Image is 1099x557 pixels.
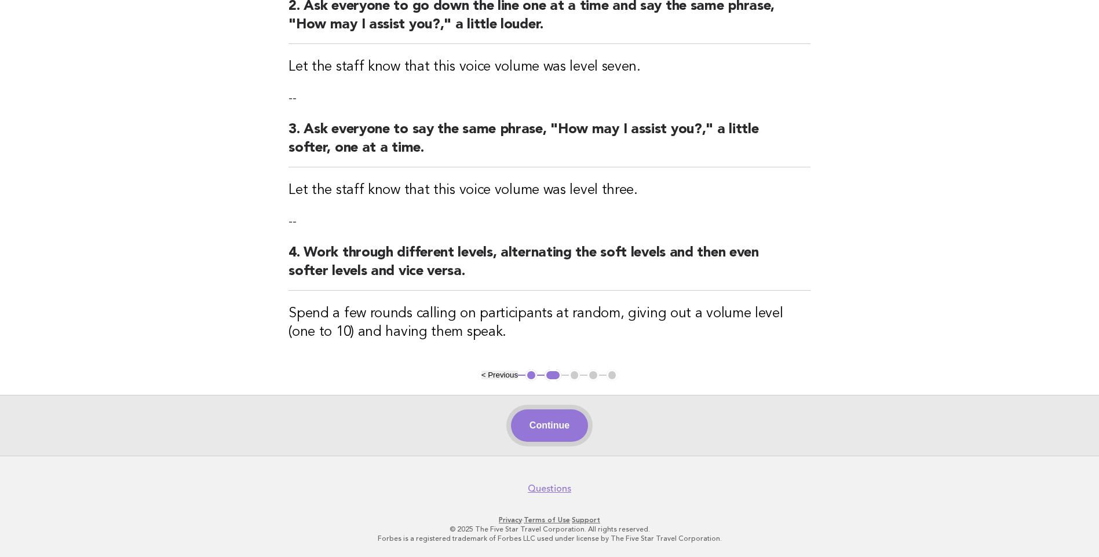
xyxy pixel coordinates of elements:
button: 1 [525,369,537,381]
button: < Previous [481,371,518,379]
p: -- [289,214,810,230]
p: · · [195,515,904,525]
h3: Let the staff know that this voice volume was level seven. [289,58,810,76]
button: Continue [511,409,588,442]
a: Terms of Use [524,516,570,524]
p: Forbes is a registered trademark of Forbes LLC used under license by The Five Star Travel Corpora... [195,534,904,543]
p: © 2025 The Five Star Travel Corporation. All rights reserved. [195,525,904,534]
h2: 4. Work through different levels, alternating the soft levels and then even softer levels and vic... [289,244,810,291]
a: Questions [528,483,571,494]
h3: Let the staff know that this voice volume was level three. [289,181,810,200]
a: Privacy [499,516,522,524]
button: 2 [545,369,561,381]
h3: Spend a few rounds calling on participants at random, giving out a volume level (one to 10) and h... [289,305,810,342]
a: Support [572,516,600,524]
p: -- [289,90,810,107]
h2: 3. Ask everyone to say the same phrase, "How may I assist you?," a little softer, one at a time. [289,120,810,167]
